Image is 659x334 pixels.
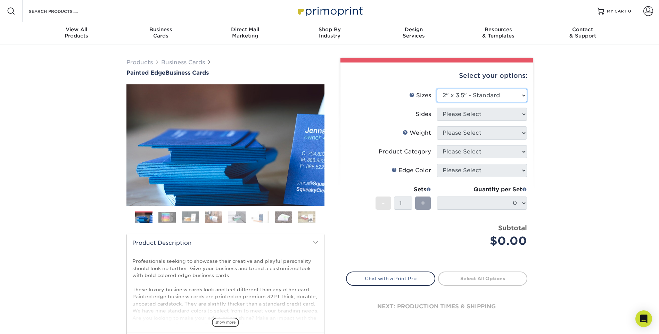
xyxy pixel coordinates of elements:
img: Business Cards 02 [158,212,176,223]
img: Business Cards 03 [182,211,199,223]
span: + [421,198,425,208]
div: Industry [287,26,372,39]
div: & Support [541,26,625,39]
div: next: production times & shipping [346,286,527,327]
span: 0 [628,9,631,14]
span: Business [118,26,203,33]
strong: Subtotal [498,224,527,232]
span: show more [212,318,239,327]
img: Business Cards 05 [228,211,246,223]
img: Primoprint [295,3,364,18]
a: View AllProducts [34,22,119,44]
img: Business Cards 07 [275,211,292,223]
span: Resources [456,26,541,33]
span: View All [34,26,119,33]
div: Edge Color [392,166,431,175]
span: Shop By [287,26,372,33]
span: Contact [541,26,625,33]
a: DesignServices [372,22,456,44]
span: MY CART [607,8,627,14]
span: Direct Mail [203,26,287,33]
h1: Business Cards [126,69,324,76]
a: Resources& Templates [456,22,541,44]
span: Design [372,26,456,33]
a: Contact& Support [541,22,625,44]
div: Services [372,26,456,39]
span: Painted Edge [126,69,165,76]
a: BusinessCards [118,22,203,44]
a: Select All Options [438,272,527,285]
a: Products [126,59,153,66]
img: Business Cards 08 [298,211,315,223]
div: Weight [403,129,431,137]
img: Painted Edge 01 [126,46,324,244]
input: SEARCH PRODUCTS..... [28,7,96,15]
span: - [382,198,385,208]
a: Shop ByIndustry [287,22,372,44]
div: Open Intercom Messenger [635,310,652,327]
div: Sides [415,110,431,118]
a: Business Cards [161,59,205,66]
div: Sizes [409,91,431,100]
a: Chat with a Print Pro [346,272,435,285]
a: Direct MailMarketing [203,22,287,44]
img: Business Cards 01 [135,209,153,226]
div: Products [34,26,119,39]
div: $0.00 [442,233,527,249]
div: Quantity per Set [437,185,527,194]
h2: Product Description [127,234,324,252]
div: Select your options: [346,62,527,89]
div: Sets [376,185,431,194]
a: Painted EdgeBusiness Cards [126,69,324,76]
div: & Templates [456,26,541,39]
img: Business Cards 06 [252,211,269,223]
div: Marketing [203,26,287,39]
div: Product Category [379,148,431,156]
img: Business Cards 04 [205,211,222,223]
div: Cards [118,26,203,39]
